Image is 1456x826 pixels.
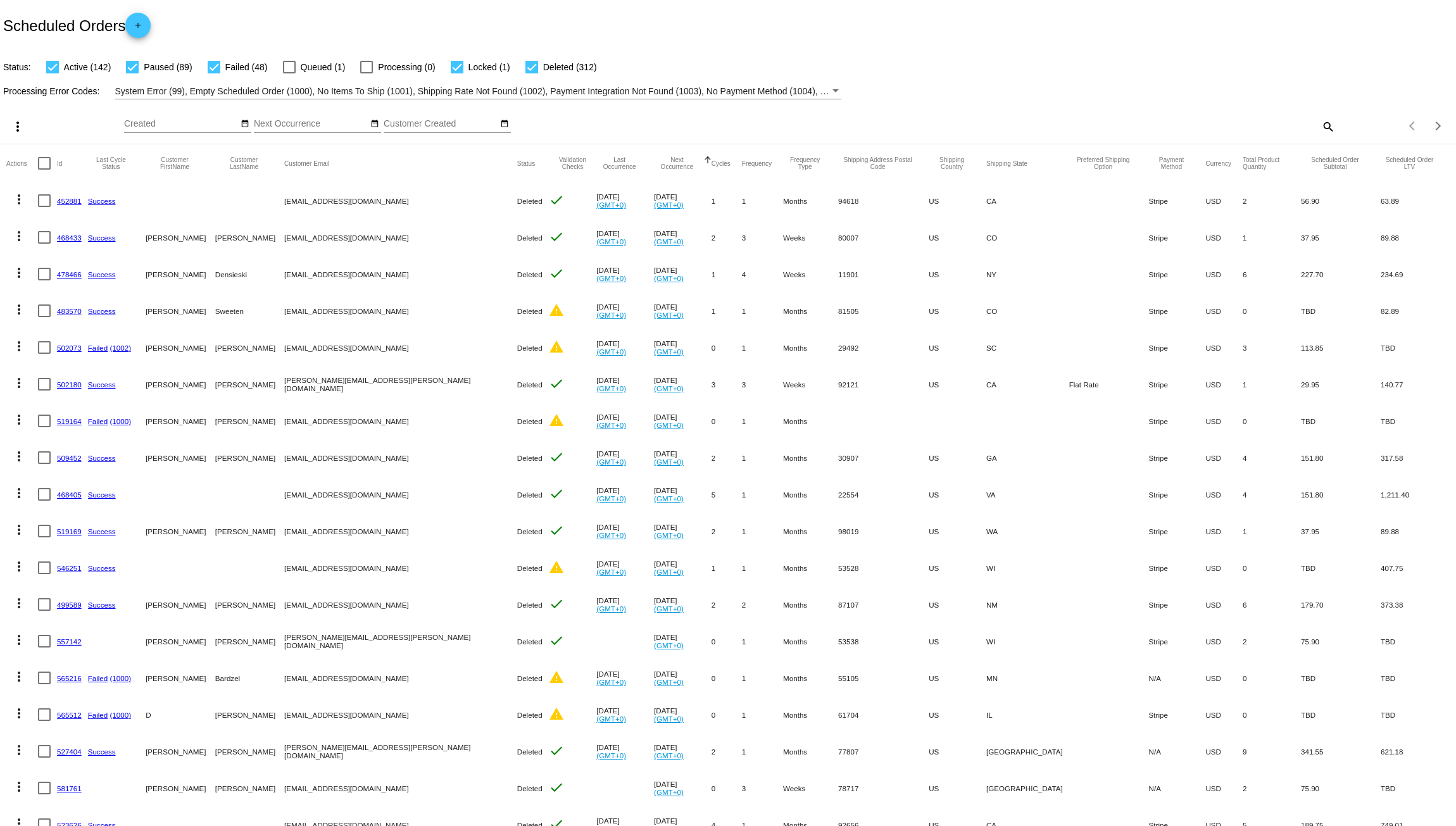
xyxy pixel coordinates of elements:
[783,476,838,513] mat-cell: Months
[11,449,27,464] mat-icon: more_vert
[596,274,626,282] a: (GMT+0)
[654,604,684,613] a: (GMT+0)
[215,292,284,329] mat-cell: Sweeten
[1381,623,1450,660] mat-cell: TBD
[1301,476,1381,513] mat-cell: 151.80
[929,549,986,586] mat-cell: US
[1149,513,1206,549] mat-cell: Stripe
[986,329,1069,366] mat-cell: SC
[712,549,742,586] mat-cell: 1
[10,119,25,134] mat-icon: more_vert
[742,439,783,476] mat-cell: 1
[1301,586,1381,623] mat-cell: 179.70
[654,311,684,319] a: (GMT+0)
[1381,439,1450,476] mat-cell: 317.58
[1301,156,1369,170] button: Change sorting for Subtotal
[986,292,1069,329] mat-cell: CO
[654,201,684,209] a: (GMT+0)
[654,641,684,649] a: (GMT+0)
[1301,403,1381,439] mat-cell: TBD
[146,366,215,403] mat-cell: [PERSON_NAME]
[284,182,517,219] mat-cell: [EMAIL_ADDRESS][DOMAIN_NAME]
[712,439,742,476] mat-cell: 2
[783,549,838,586] mat-cell: Months
[712,182,742,219] mat-cell: 1
[929,623,986,660] mat-cell: US
[654,586,712,623] mat-cell: [DATE]
[929,182,986,219] mat-cell: US
[1205,403,1243,439] mat-cell: USD
[929,513,986,549] mat-cell: US
[11,596,27,611] mat-icon: more_vert
[88,527,116,535] a: Success
[712,476,742,513] mat-cell: 5
[1149,329,1206,366] mat-cell: Stripe
[742,366,783,403] mat-cell: 3
[1381,403,1450,439] mat-cell: TBD
[654,292,712,329] mat-cell: [DATE]
[146,623,215,660] mat-cell: [PERSON_NAME]
[596,292,654,329] mat-cell: [DATE]
[215,586,284,623] mat-cell: [PERSON_NAME]
[654,494,684,503] a: (GMT+0)
[986,366,1069,403] mat-cell: CA
[1381,329,1450,366] mat-cell: TBD
[783,219,838,256] mat-cell: Weeks
[1149,182,1206,219] mat-cell: Stripe
[712,403,742,439] mat-cell: 0
[838,256,929,292] mat-cell: 11901
[654,384,684,392] a: (GMT+0)
[742,329,783,366] mat-cell: 1
[838,182,929,219] mat-cell: 94618
[88,380,116,389] a: Success
[986,623,1069,660] mat-cell: WI
[11,339,27,354] mat-icon: more_vert
[517,160,535,167] button: Change sorting for Status
[986,586,1069,623] mat-cell: NM
[1426,113,1451,139] button: Next page
[1381,513,1450,549] mat-cell: 89.88
[783,182,838,219] mat-cell: Months
[88,417,108,425] a: Failed
[929,292,986,329] mat-cell: US
[1381,182,1450,219] mat-cell: 63.89
[88,197,116,205] a: Success
[596,237,626,246] a: (GMT+0)
[838,219,929,256] mat-cell: 80007
[284,660,517,696] mat-cell: [EMAIL_ADDRESS][DOMAIN_NAME]
[284,403,517,439] mat-cell: [EMAIL_ADDRESS][DOMAIN_NAME]
[654,421,684,429] a: (GMT+0)
[215,403,284,439] mat-cell: [PERSON_NAME]
[370,119,379,129] mat-icon: date_range
[11,375,27,391] mat-icon: more_vert
[654,403,712,439] mat-cell: [DATE]
[654,347,684,356] a: (GMT+0)
[929,256,986,292] mat-cell: US
[215,329,284,366] mat-cell: [PERSON_NAME]
[1243,403,1301,439] mat-cell: 0
[596,494,626,503] a: (GMT+0)
[838,329,929,366] mat-cell: 29492
[986,439,1069,476] mat-cell: GA
[1149,623,1206,660] mat-cell: Stripe
[596,604,626,613] a: (GMT+0)
[1205,549,1243,586] mat-cell: USD
[1149,256,1206,292] mat-cell: Stripe
[88,344,108,352] a: Failed
[215,366,284,403] mat-cell: [PERSON_NAME]
[1149,156,1195,170] button: Change sorting for PaymentMethod.Type
[1149,586,1206,623] mat-cell: Stripe
[654,237,684,246] a: (GMT+0)
[215,513,284,549] mat-cell: [PERSON_NAME]
[146,660,215,696] mat-cell: [PERSON_NAME]
[1301,256,1381,292] mat-cell: 227.70
[783,623,838,660] mat-cell: Months
[1149,292,1206,329] mat-cell: Stripe
[146,329,215,366] mat-cell: [PERSON_NAME]
[838,366,929,403] mat-cell: 92121
[1243,439,1301,476] mat-cell: 4
[1301,623,1381,660] mat-cell: 75.90
[596,403,654,439] mat-cell: [DATE]
[783,329,838,366] mat-cell: Months
[986,476,1069,513] mat-cell: VA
